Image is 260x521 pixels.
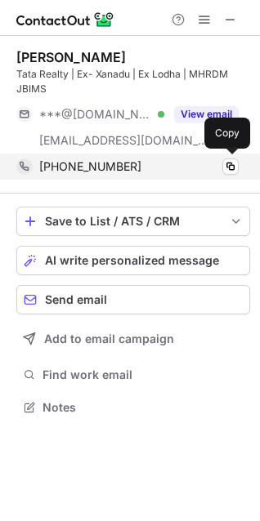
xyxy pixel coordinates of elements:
span: ***@[DOMAIN_NAME] [39,107,152,122]
button: Send email [16,285,250,314]
div: [PERSON_NAME] [16,49,126,65]
img: ContactOut v5.3.10 [16,10,114,29]
span: Find work email [43,367,244,382]
span: Add to email campaign [44,332,174,345]
button: Add to email campaign [16,324,250,354]
span: [PHONE_NUMBER] [39,159,141,174]
div: Save to List / ATS / CRM [45,215,222,228]
button: Reveal Button [174,106,239,122]
button: save-profile-one-click [16,207,250,236]
span: [EMAIL_ADDRESS][DOMAIN_NAME] [39,133,209,148]
button: Notes [16,396,250,419]
span: AI write personalized message [45,254,219,267]
div: Tata Realty | Ex- Xanadu | Ex Lodha | MHRDM JBIMS [16,67,250,96]
span: Notes [43,400,244,415]
button: AI write personalized message [16,246,250,275]
span: Send email [45,293,107,306]
button: Find work email [16,363,250,386]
